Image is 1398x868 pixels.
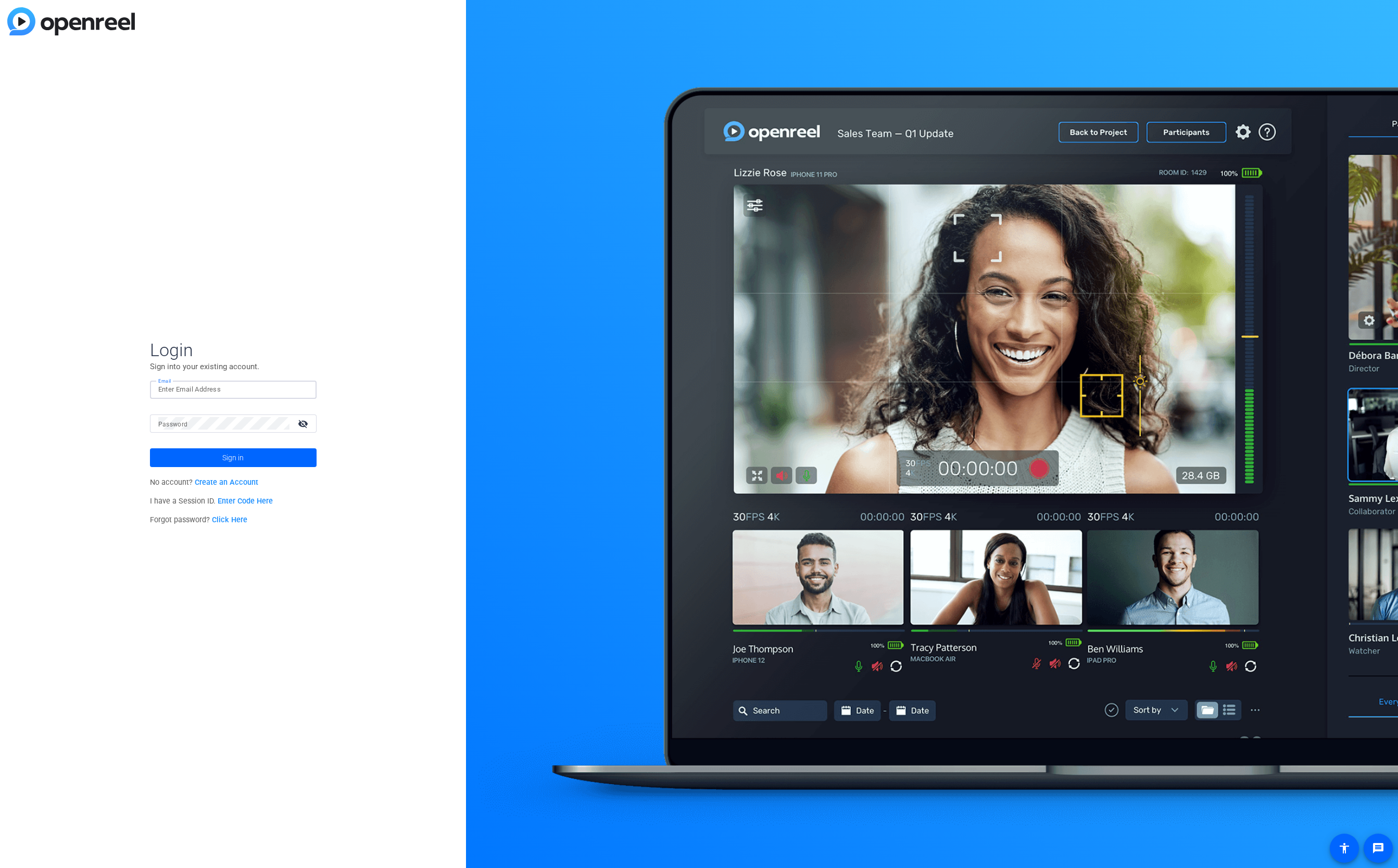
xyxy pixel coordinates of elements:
[150,448,317,467] button: Sign in
[212,515,247,524] a: Click Here
[150,515,248,524] span: Forgot password?
[150,497,273,506] span: I have a Session ID.
[7,7,135,35] img: blue-gradient.svg
[1338,842,1351,854] mat-icon: accessibility
[150,339,317,361] span: Login
[150,361,317,372] p: Sign into your existing account.
[222,445,244,471] span: Sign in
[158,383,308,396] input: Enter Email Address
[1372,842,1384,854] mat-icon: message
[292,416,317,431] mat-icon: visibility_off
[158,421,188,428] mat-label: Password
[158,378,171,384] mat-label: Email
[195,478,258,487] a: Create an Account
[150,478,259,487] span: No account?
[218,497,273,506] a: Enter Code Here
